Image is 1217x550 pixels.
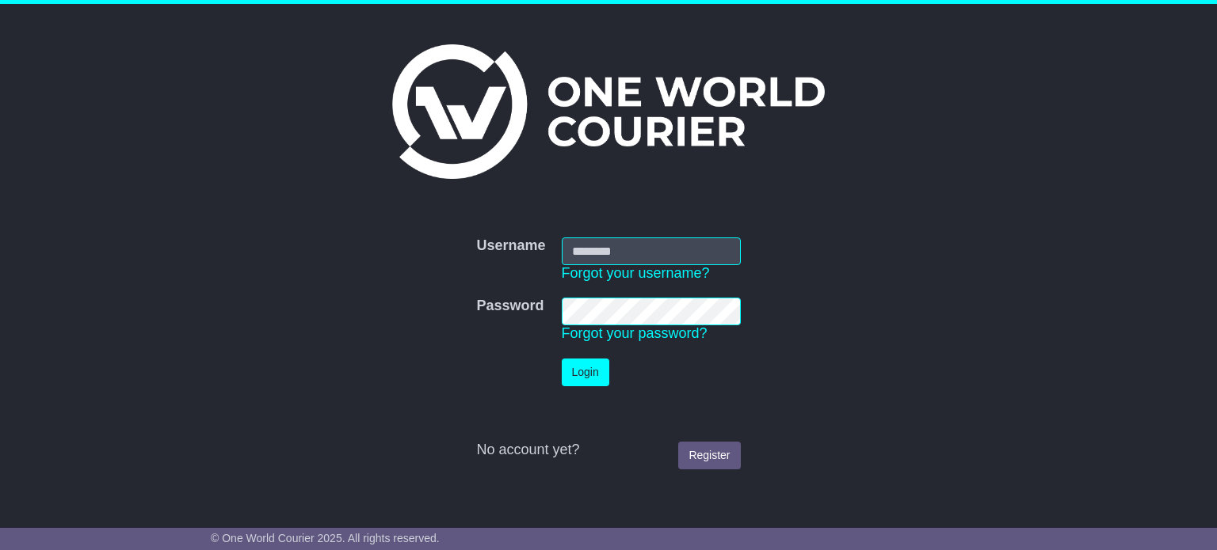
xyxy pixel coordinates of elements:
[678,442,740,469] a: Register
[562,265,710,281] a: Forgot your username?
[476,237,545,255] label: Username
[476,298,544,315] label: Password
[392,44,825,179] img: One World
[476,442,740,459] div: No account yet?
[562,358,609,386] button: Login
[211,532,440,544] span: © One World Courier 2025. All rights reserved.
[562,325,708,341] a: Forgot your password?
